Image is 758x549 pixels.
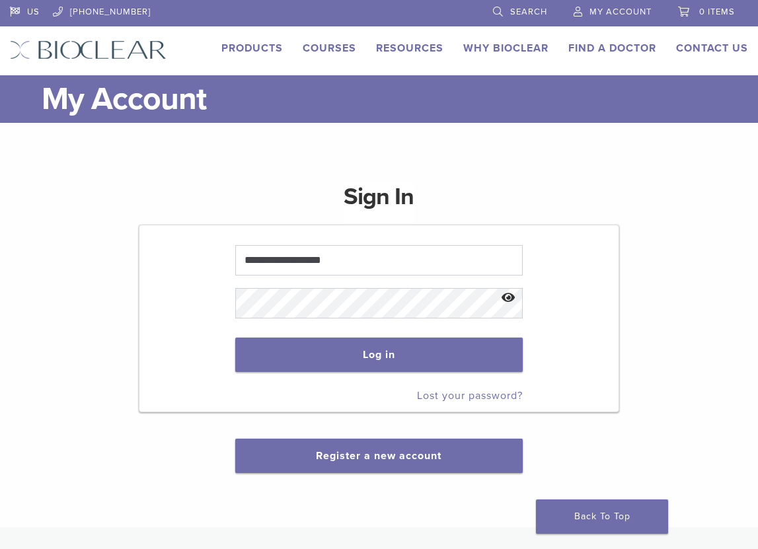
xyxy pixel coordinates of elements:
[376,42,443,55] a: Resources
[344,181,414,223] h1: Sign In
[235,439,523,473] button: Register a new account
[568,42,656,55] a: Find A Doctor
[699,7,735,17] span: 0 items
[510,7,547,17] span: Search
[589,7,652,17] span: My Account
[10,40,167,59] img: Bioclear
[536,499,668,534] a: Back To Top
[463,42,549,55] a: Why Bioclear
[42,75,748,123] h1: My Account
[221,42,283,55] a: Products
[417,389,523,402] a: Lost your password?
[303,42,356,55] a: Courses
[494,281,522,315] button: Show password
[316,449,441,462] a: Register a new account
[235,338,522,372] button: Log in
[676,42,748,55] a: Contact Us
